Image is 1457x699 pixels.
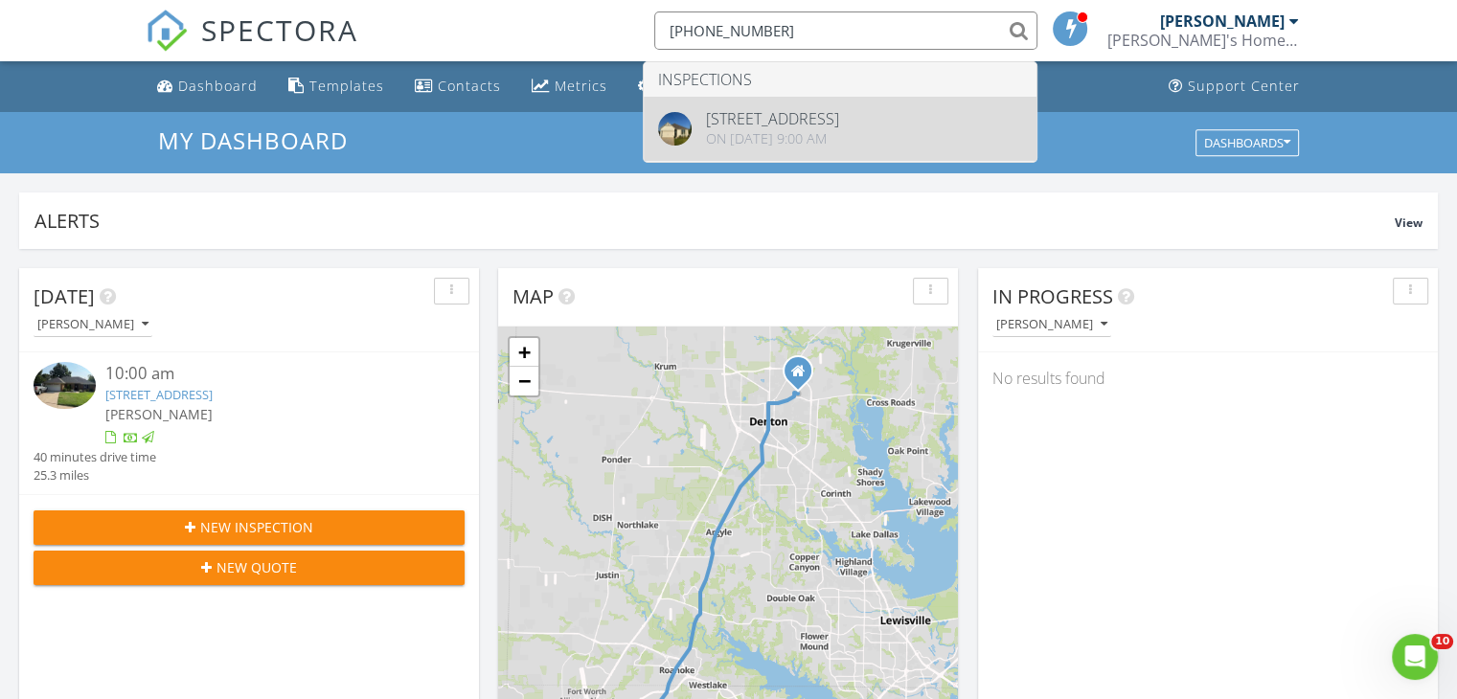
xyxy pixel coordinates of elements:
[34,208,1395,234] div: Alerts
[654,11,1037,50] input: Search everything...
[105,386,213,403] a: [STREET_ADDRESS]
[201,10,358,50] span: SPECTORA
[658,112,692,146] img: cover.jpg
[706,131,839,147] div: On [DATE] 9:00 am
[34,362,96,409] img: 9356673%2Fcover_photos%2FjIRECL3SgdKKS5CVwBgJ%2Fsmall.jpg
[34,448,156,466] div: 40 minutes drive time
[1107,31,1299,50] div: Brownie's Home Inspections LLC
[34,551,465,585] button: New Quote
[438,77,501,95] div: Contacts
[1204,136,1290,149] div: Dashboards
[1160,11,1285,31] div: [PERSON_NAME]
[105,405,213,423] span: [PERSON_NAME]
[1395,214,1423,231] span: View
[1392,634,1438,680] iframe: Intercom live chat
[555,77,607,95] div: Metrics
[992,283,1113,309] span: In Progress
[309,77,384,95] div: Templates
[105,362,429,386] div: 10:00 am
[1431,634,1453,649] span: 10
[1161,69,1308,104] a: Support Center
[34,362,465,485] a: 10:00 am [STREET_ADDRESS] [PERSON_NAME] 40 minutes drive time 25.3 miles
[1195,129,1299,156] button: Dashboards
[34,510,465,545] button: New Inspection
[996,318,1107,331] div: [PERSON_NAME]
[524,69,615,104] a: Metrics
[178,77,258,95] div: Dashboard
[200,517,313,537] span: New Inspection
[34,283,95,309] span: [DATE]
[510,367,538,395] a: Zoom out
[1188,77,1300,95] div: Support Center
[146,26,358,66] a: SPECTORA
[34,312,152,338] button: [PERSON_NAME]
[978,352,1438,404] div: No results found
[706,111,839,126] div: [STREET_ADDRESS]
[149,69,265,104] a: Dashboard
[34,466,156,485] div: 25.3 miles
[146,10,188,52] img: The Best Home Inspection Software - Spectora
[512,283,554,309] span: Map
[510,338,538,367] a: Zoom in
[216,557,297,577] span: New Quote
[158,124,348,156] span: My Dashboard
[798,371,809,382] div: 2227 Foxcroft Circle, Denton TX 76209
[644,62,1036,97] li: Inspections
[630,69,759,104] a: Automations (Basic)
[407,69,509,104] a: Contacts
[281,69,392,104] a: Templates
[992,312,1111,338] button: [PERSON_NAME]
[37,318,148,331] div: [PERSON_NAME]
